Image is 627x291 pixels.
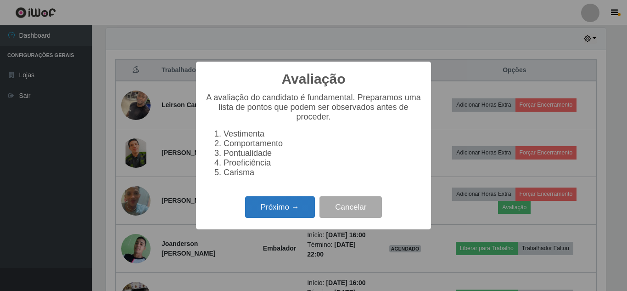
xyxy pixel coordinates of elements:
[224,129,422,139] li: Vestimenta
[224,158,422,168] li: Proeficiência
[319,196,382,218] button: Cancelar
[224,139,422,148] li: Comportamento
[205,93,422,122] p: A avaliação do candidato é fundamental. Preparamos uma lista de pontos que podem ser observados a...
[224,168,422,177] li: Carisma
[224,148,422,158] li: Pontualidade
[245,196,315,218] button: Próximo →
[282,71,346,87] h2: Avaliação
